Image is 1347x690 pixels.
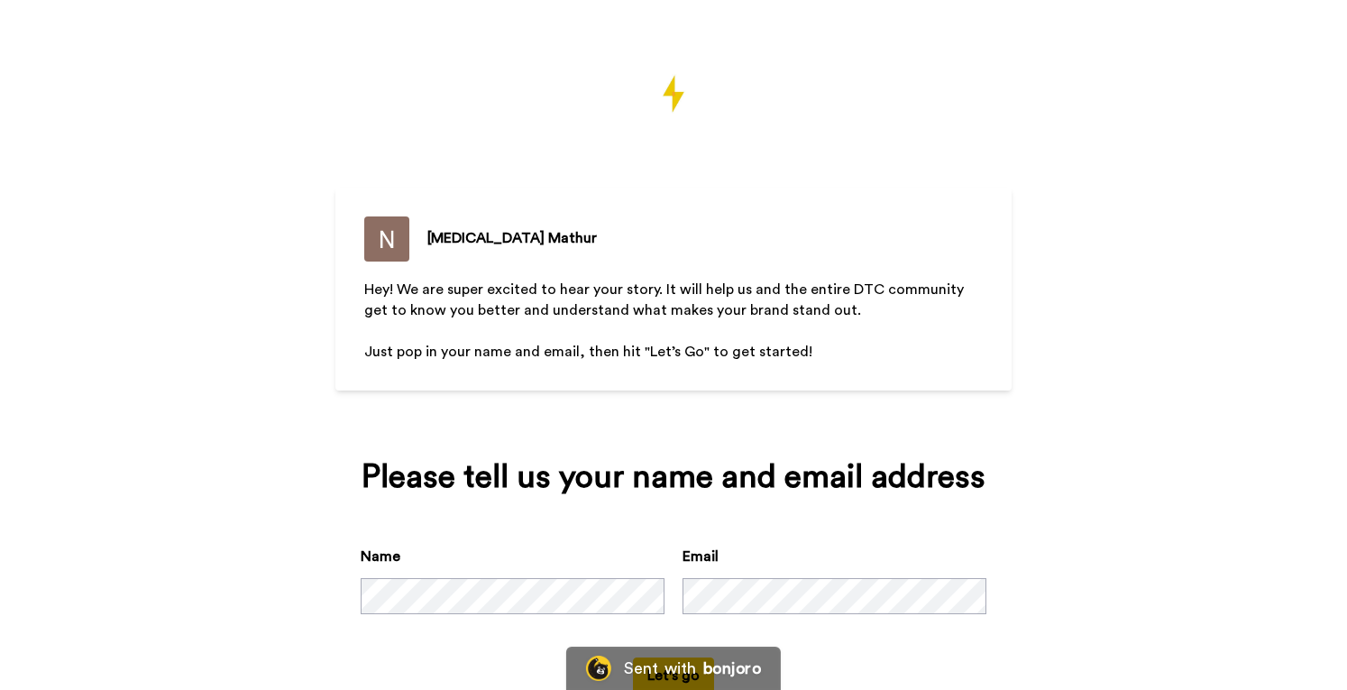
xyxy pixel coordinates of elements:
img: https://cdn.bonjoro.com/media/55387fc1-e0f2-4de6-b193-592aa79ff0c9/27f6b751-ee7c-4a56-9c4a-ec0449... [637,58,710,130]
a: Bonjoro LogoSent withbonjoro [566,647,781,690]
span: Just pop in your name and email, then hit "Let’s Go" to get started! [364,345,812,359]
label: Name [361,546,400,567]
label: Email [683,546,719,567]
div: Sent with [624,660,696,676]
img: Bonjoro Logo [586,656,611,681]
img: ACg8ocLxgdZtqBZVtHZsuQbWgAoVA4K9WONblZBKFN0SjmeEQ_ivuA=s96-c [364,216,409,262]
div: Please tell us your name and email address [361,459,986,495]
div: [MEDICAL_DATA] Mathur [427,227,597,249]
span: Hey! We are super excited to hear your story. It will help us and the entire DTC community get to... [364,282,967,317]
div: bonjoro [703,660,761,676]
